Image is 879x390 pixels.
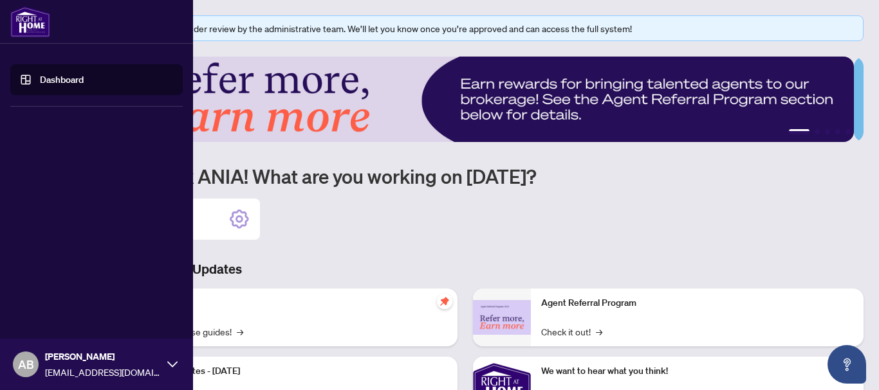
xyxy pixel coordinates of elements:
[789,129,810,134] button: 1
[541,324,602,339] a: Check it out!→
[825,129,830,134] button: 3
[135,364,447,378] p: Platform Updates - [DATE]
[437,294,452,309] span: pushpin
[40,74,84,85] a: Dashboard
[596,324,602,339] span: →
[541,296,853,310] p: Agent Referral Program
[45,365,161,379] span: [EMAIL_ADDRESS][DOMAIN_NAME]
[67,260,864,278] h3: Brokerage & Industry Updates
[10,6,50,37] img: logo
[89,21,855,35] div: Your profile is currently under review by the administrative team. We’ll let you know once you’re...
[828,345,866,384] button: Open asap
[815,129,820,134] button: 2
[67,57,854,142] img: Slide 0
[237,324,243,339] span: →
[45,350,161,364] span: [PERSON_NAME]
[67,164,864,188] h1: Welcome back ANIA! What are you working on [DATE]?
[18,355,34,373] span: AB
[835,129,840,134] button: 4
[846,129,851,134] button: 5
[135,296,447,310] p: Self-Help
[473,300,531,335] img: Agent Referral Program
[541,364,853,378] p: We want to hear what you think!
